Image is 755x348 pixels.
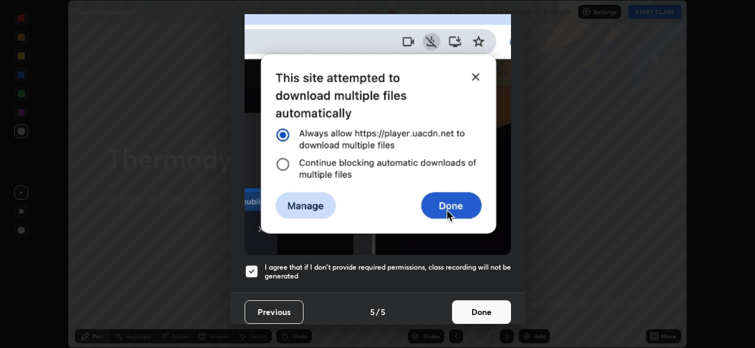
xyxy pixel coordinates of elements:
button: Done [452,300,511,324]
h4: 5 [381,306,385,318]
button: Previous [245,300,304,324]
h4: 5 [370,306,375,318]
h4: / [376,306,380,318]
h5: I agree that if I don't provide required permissions, class recording will not be generated [265,263,511,281]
